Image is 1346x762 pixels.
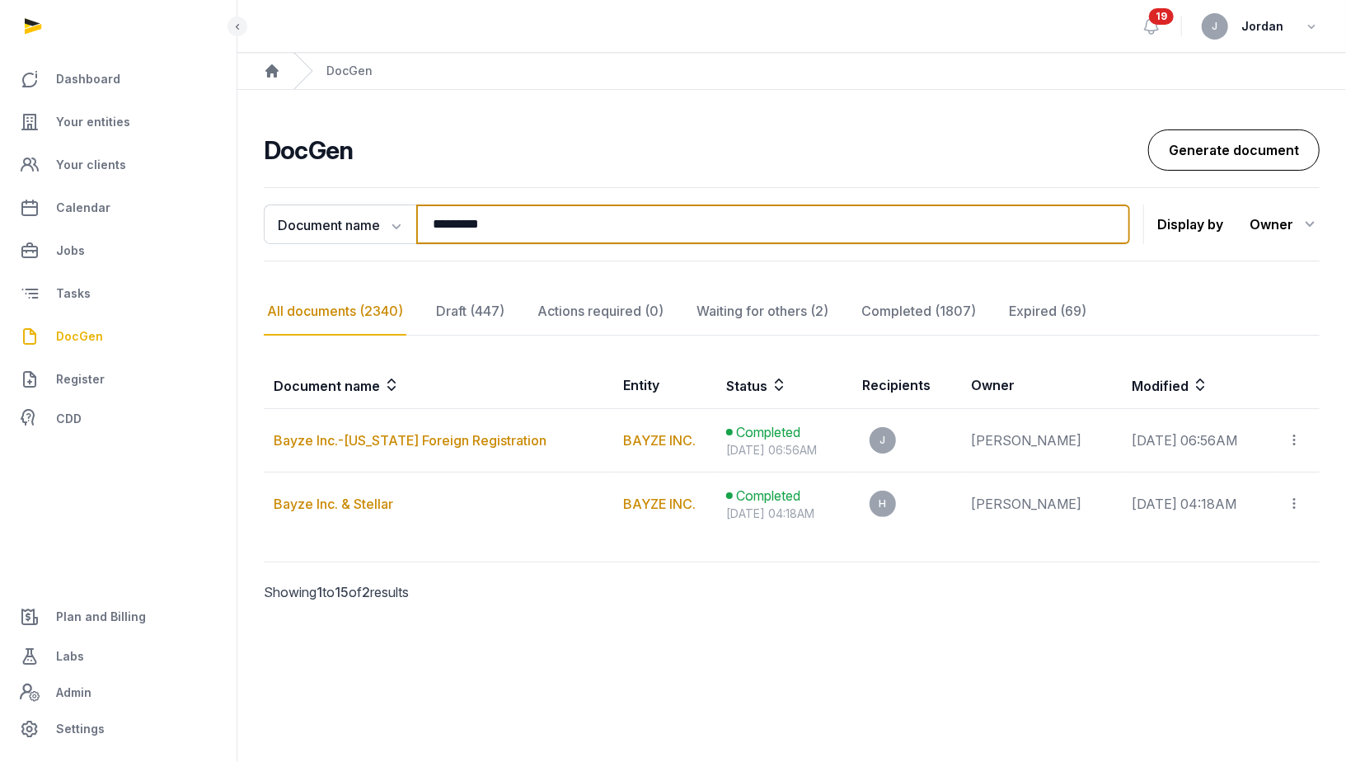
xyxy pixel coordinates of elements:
a: Your entities [13,102,223,142]
p: Display by [1157,211,1223,238]
button: J [1202,13,1228,40]
div: Completed (1807) [858,288,979,336]
a: BAYZE INC. [624,496,696,512]
nav: Tabs [264,288,1320,336]
span: Jordan [1241,16,1283,36]
button: Document name [264,205,416,244]
span: H [879,499,886,509]
span: CDD [56,409,82,429]
span: 1 [317,584,322,600]
a: Calendar [13,188,223,228]
td: [PERSON_NAME] [962,473,1123,536]
a: Bayze Inc.-[US_STATE] Foreign Registration [274,432,546,449]
a: Your clients [13,145,223,185]
a: Register [13,360,223,399]
th: Status [716,362,852,409]
span: Plan and Billing [56,607,146,627]
th: Owner [962,362,1123,409]
span: 19 [1149,8,1174,25]
span: Tasks [56,284,91,303]
a: Tasks [13,274,223,313]
th: Document name [264,362,614,409]
a: Dashboard [13,59,223,99]
div: [DATE] 06:56AM [726,442,842,459]
th: Entity [614,362,717,409]
th: Recipients [853,362,962,409]
a: DocGen [13,317,223,356]
h2: DocGen [264,135,1148,165]
div: All documents (2340) [264,288,406,336]
a: Plan and Billing [13,597,223,637]
span: Jobs [56,241,85,261]
span: Register [56,369,105,389]
div: Owner [1250,211,1320,238]
a: Admin [13,676,223,709]
span: J [879,435,885,445]
span: Your clients [56,155,126,175]
span: Completed [736,422,800,442]
p: Showing to of results [264,562,508,622]
a: Jobs [13,231,223,270]
span: Labs [56,647,84,666]
a: Bayze Inc. & Stellar [274,496,393,512]
div: Actions required (0) [534,288,667,336]
a: BAYZE INC. [624,432,696,449]
a: Generate document [1148,129,1320,171]
div: DocGen [326,63,373,79]
span: 2 [362,584,370,600]
nav: Breadcrumb [237,53,1346,90]
div: Waiting for others (2) [693,288,832,336]
a: Labs [13,637,223,676]
a: CDD [13,402,223,435]
div: Expired (69) [1006,288,1090,336]
td: [PERSON_NAME] [962,409,1123,473]
span: Calendar [56,198,110,218]
span: Admin [56,683,91,703]
div: [DATE] 04:18AM [726,506,842,522]
span: Settings [56,719,105,739]
a: Settings [13,709,223,749]
span: J [1212,21,1218,31]
span: DocGen [56,327,103,346]
td: [DATE] 06:56AM [1123,409,1278,473]
th: Modified [1123,362,1320,409]
div: Draft (447) [433,288,508,336]
span: Dashboard [56,69,120,89]
span: Your entities [56,112,130,132]
span: Completed [736,486,800,506]
span: 15 [335,584,349,600]
td: [DATE] 04:18AM [1123,473,1278,536]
